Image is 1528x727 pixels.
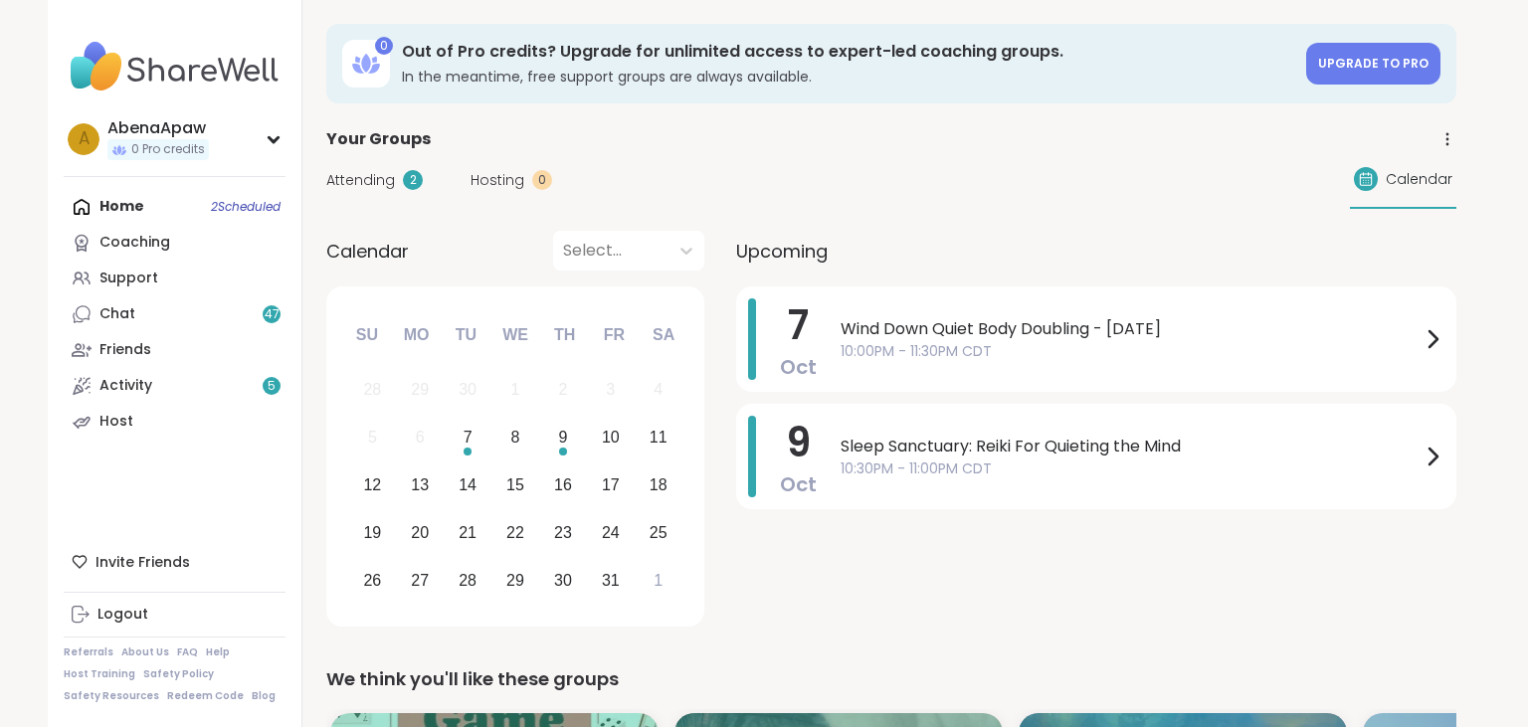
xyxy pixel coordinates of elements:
div: Fr [592,313,636,357]
div: Choose Friday, October 31st, 2025 [589,559,632,602]
div: We think you'll like these groups [326,665,1456,693]
div: Choose Wednesday, October 29th, 2025 [494,559,537,602]
div: Choose Monday, October 27th, 2025 [399,559,442,602]
div: 12 [363,471,381,498]
div: 21 [459,519,477,546]
div: 15 [506,471,524,498]
div: 30 [554,567,572,594]
div: Friends [99,340,151,360]
span: 10:00PM - 11:30PM CDT [841,341,1421,362]
div: Choose Thursday, October 30th, 2025 [542,559,585,602]
a: Safety Resources [64,689,159,703]
div: 14 [459,471,477,498]
div: Choose Wednesday, October 15th, 2025 [494,464,537,507]
a: Logout [64,597,286,633]
a: Coaching [64,225,286,261]
div: Not available Sunday, October 5th, 2025 [351,417,394,459]
div: 1 [511,376,520,403]
div: 2 [403,170,423,190]
div: Not available Monday, September 29th, 2025 [399,369,442,412]
span: Upcoming [736,238,828,265]
a: Host [64,404,286,440]
div: Not available Tuesday, September 30th, 2025 [447,369,489,412]
span: 5 [268,378,276,395]
div: Chat [99,304,135,324]
div: Mo [394,313,438,357]
h3: In the meantime, free support groups are always available. [402,67,1294,87]
div: Choose Sunday, October 26th, 2025 [351,559,394,602]
div: 31 [602,567,620,594]
div: Not available Monday, October 6th, 2025 [399,417,442,459]
div: Su [345,313,389,357]
div: Choose Saturday, October 18th, 2025 [637,464,679,507]
div: Choose Thursday, October 16th, 2025 [542,464,585,507]
span: 47 [265,306,280,323]
div: Sa [642,313,685,357]
div: 4 [654,376,663,403]
div: 0 [532,170,552,190]
div: Choose Tuesday, October 28th, 2025 [447,559,489,602]
div: 27 [411,567,429,594]
span: Calendar [1386,169,1452,190]
div: 18 [650,471,668,498]
div: Choose Tuesday, October 7th, 2025 [447,417,489,459]
div: month 2025-10 [348,366,681,604]
img: ShareWell Nav Logo [64,32,286,101]
div: Choose Wednesday, October 8th, 2025 [494,417,537,459]
div: 16 [554,471,572,498]
div: 5 [368,424,377,451]
div: Th [543,313,587,357]
div: Choose Saturday, November 1st, 2025 [637,559,679,602]
div: 7 [464,424,473,451]
span: Wind Down Quiet Body Doubling - [DATE] [841,317,1421,341]
div: 8 [511,424,520,451]
a: Safety Policy [143,667,214,681]
div: Choose Sunday, October 12th, 2025 [351,464,394,507]
div: Activity [99,376,152,396]
div: AbenaApaw [107,117,209,139]
span: 7 [788,297,809,353]
div: 28 [459,567,477,594]
span: Attending [326,170,395,191]
a: Chat47 [64,296,286,332]
span: A [79,126,90,152]
a: FAQ [177,645,198,659]
div: Choose Friday, October 24th, 2025 [589,511,632,554]
div: 29 [506,567,524,594]
div: 19 [363,519,381,546]
div: Host [99,412,133,432]
div: Invite Friends [64,544,286,580]
div: 22 [506,519,524,546]
span: Your Groups [326,127,431,151]
div: 3 [606,376,615,403]
div: 6 [416,424,425,451]
div: We [493,313,537,357]
a: Help [206,645,230,659]
span: Oct [780,470,817,498]
div: 11 [650,424,668,451]
div: 20 [411,519,429,546]
div: Choose Tuesday, October 14th, 2025 [447,464,489,507]
a: Redeem Code [167,689,244,703]
span: Hosting [471,170,524,191]
div: Not available Sunday, September 28th, 2025 [351,369,394,412]
div: Logout [97,605,148,625]
div: Choose Saturday, October 25th, 2025 [637,511,679,554]
a: About Us [121,645,169,659]
div: Choose Saturday, October 11th, 2025 [637,417,679,459]
div: 28 [363,376,381,403]
div: Choose Monday, October 20th, 2025 [399,511,442,554]
span: Calendar [326,238,409,265]
div: 10 [602,424,620,451]
div: Not available Saturday, October 4th, 2025 [637,369,679,412]
span: 10:30PM - 11:00PM CDT [841,458,1421,479]
div: 17 [602,471,620,498]
span: 0 Pro credits [131,141,205,158]
div: Choose Monday, October 13th, 2025 [399,464,442,507]
div: 1 [654,567,663,594]
div: Choose Thursday, October 9th, 2025 [542,417,585,459]
span: Oct [780,353,817,381]
div: Choose Wednesday, October 22nd, 2025 [494,511,537,554]
div: 0 [375,37,393,55]
div: 23 [554,519,572,546]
